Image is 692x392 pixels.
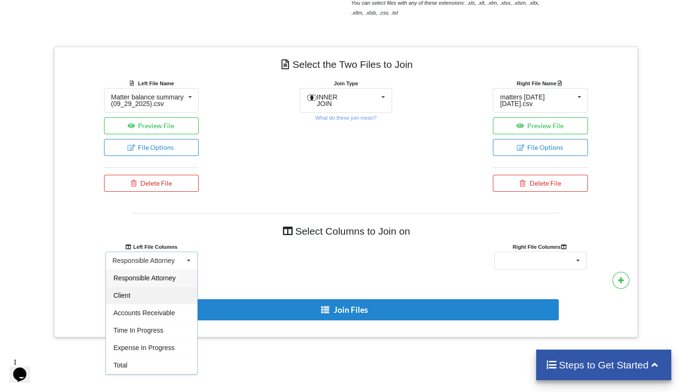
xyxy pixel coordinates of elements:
[111,94,185,107] div: Matter balance summary (09_29_2025).csv
[104,175,199,192] button: Delete File
[113,274,176,282] span: Responsible Attorney
[9,354,40,383] iframe: chat widget
[138,81,174,86] b: Left File Name
[113,309,175,317] span: Accounts Receivable
[113,361,128,369] span: Total
[493,117,588,134] button: Preview File
[500,94,573,107] div: matters [DATE] [DATE].csv
[131,299,559,320] button: Join Files
[104,139,199,156] button: File Options
[334,81,358,86] b: Join Type
[132,220,560,242] h4: Select Columns to Join on
[125,244,177,250] b: Left File Columns
[104,117,199,134] button: Preview File
[61,54,631,75] h4: Select the Two Files to Join
[317,93,338,107] span: INNER JOIN
[113,344,175,351] span: Expense In Progress
[513,244,569,250] b: Right File Columns
[315,115,377,121] small: What do these join mean?
[493,139,588,156] button: File Options
[546,359,662,371] h4: Steps to Get Started
[493,175,588,192] button: Delete File
[113,257,175,264] div: Responsible Attorney
[517,81,564,86] b: Right File Name
[113,327,163,334] span: Time In Progress
[113,292,130,299] span: Client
